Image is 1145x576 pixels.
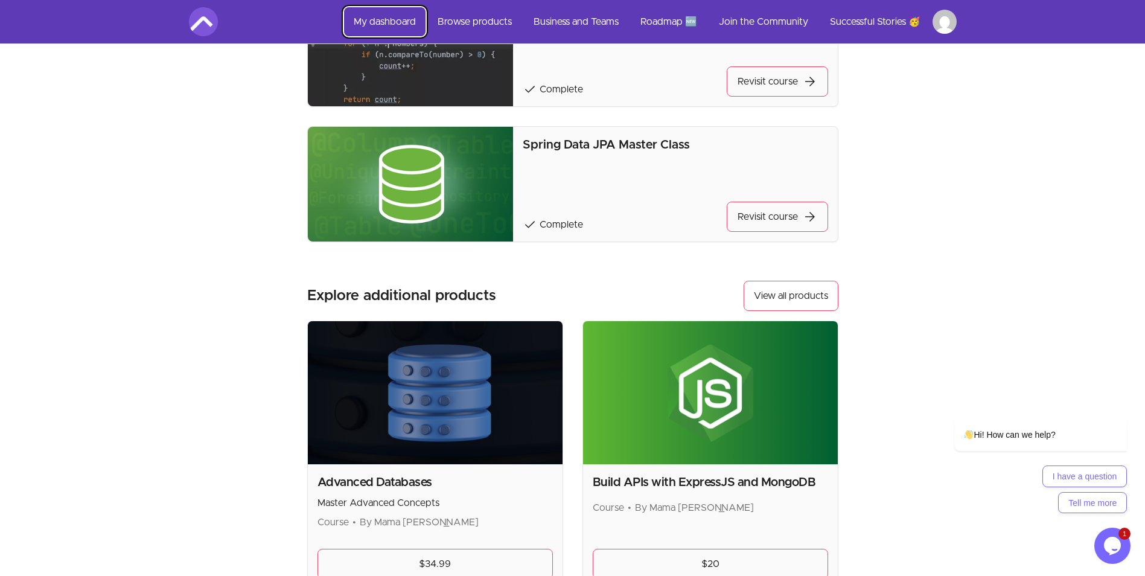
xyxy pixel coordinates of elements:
[352,517,356,527] span: •
[631,7,707,36] a: Roadmap 🆕
[317,517,349,527] span: Course
[727,66,828,97] a: Revisit coursearrow_forward
[593,503,624,513] span: Course
[308,127,514,242] img: Product image for Spring Data JPA Master Class
[628,503,631,513] span: •
[523,136,828,153] p: Spring Data JPA Master Class
[523,217,537,232] span: check
[307,286,496,306] h3: Explore additional products
[803,210,817,224] span: arrow_forward
[189,7,218,36] img: Amigoscode logo
[360,517,479,527] span: By Mama [PERSON_NAME]
[344,7,426,36] a: My dashboard
[593,474,828,491] h2: Build APIs with ExpressJS and MongoDB
[803,74,817,89] span: arrow_forward
[540,85,583,94] span: Complete
[916,309,1133,522] iframe: chat widget
[428,7,521,36] a: Browse products
[540,220,583,229] span: Complete
[744,281,838,311] button: View all products
[523,82,537,97] span: check
[317,496,553,510] p: Master Advanced Concepts
[524,7,628,36] a: Business and Teams
[308,321,563,464] img: Product image for Advanced Databases
[344,7,957,36] nav: Main
[583,321,838,464] img: Product image for Build APIs with ExpressJS and MongoDB
[709,7,818,36] a: Join the Community
[1094,528,1133,564] iframe: chat widget
[727,202,828,232] a: Revisit coursearrow_forward
[820,7,930,36] a: Successful Stories 🥳
[317,474,553,491] h2: Advanced Databases
[635,503,754,513] span: By Mama [PERSON_NAME]
[933,10,957,34] img: Profile image for MousseXoai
